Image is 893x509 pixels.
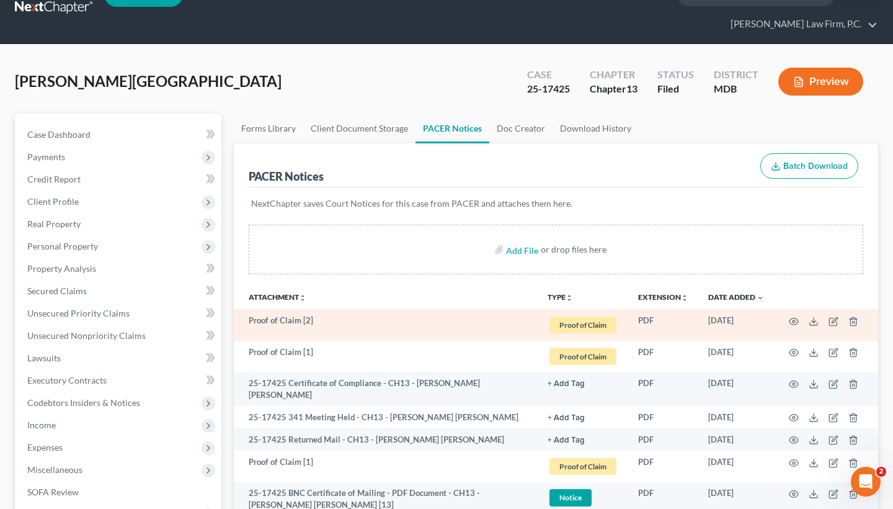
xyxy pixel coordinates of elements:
[17,280,221,302] a: Secured Claims
[548,436,585,444] button: + Add Tag
[548,294,573,302] button: TYPEunfold_more
[548,414,585,422] button: + Add Tag
[548,380,585,388] button: + Add Tag
[489,114,553,143] a: Doc Creator
[303,114,415,143] a: Client Document Storage
[548,377,618,389] a: + Add Tag
[724,13,877,35] a: [PERSON_NAME] Law Firm, P.C.
[27,263,96,274] span: Property Analysis
[415,114,489,143] a: PACER Notices
[698,372,774,406] td: [DATE]
[27,218,81,229] span: Real Property
[851,467,881,497] iframe: Intercom live chat
[628,341,698,372] td: PDF
[27,487,79,497] span: SOFA Review
[628,309,698,341] td: PDF
[628,372,698,406] td: PDF
[299,294,306,302] i: unfold_more
[548,456,618,477] a: Proof of Claim
[27,308,130,318] span: Unsecured Priority Claims
[234,341,538,372] td: Proof of Claim [1]
[17,347,221,369] a: Lawsuits
[714,82,758,96] div: MDB
[657,82,694,96] div: Filed
[549,317,616,333] span: Proof of Claim
[234,372,538,406] td: 25-17425 Certificate of Compliance - CH13 - [PERSON_NAME] [PERSON_NAME]
[698,341,774,372] td: [DATE]
[698,309,774,341] td: [DATE]
[27,129,91,140] span: Case Dashboard
[698,451,774,482] td: [DATE]
[527,68,570,82] div: Case
[628,406,698,428] td: PDF
[698,428,774,451] td: [DATE]
[628,451,698,482] td: PDF
[590,82,638,96] div: Chapter
[549,489,592,506] span: Notice
[251,197,861,210] p: NextChapter saves Court Notices for this case from PACER and attaches them here.
[234,406,538,428] td: 25-17425 341 Meeting Held - CH13 - [PERSON_NAME] [PERSON_NAME]
[249,169,324,184] div: PACER Notices
[783,161,848,171] span: Batch Download
[553,114,639,143] a: Download History
[548,346,618,367] a: Proof of Claim
[17,481,221,503] a: SOFA Review
[234,114,303,143] a: Forms Library
[876,467,886,477] span: 2
[590,68,638,82] div: Chapter
[27,241,98,251] span: Personal Property
[657,68,694,82] div: Status
[27,151,65,162] span: Payments
[17,369,221,392] a: Executory Contracts
[27,375,107,385] span: Executory Contracts
[234,309,538,341] td: Proof of Claim [2]
[541,243,606,256] div: or drop files here
[17,168,221,191] a: Credit Report
[548,315,618,335] a: Proof of Claim
[549,348,616,365] span: Proof of Claim
[681,294,688,302] i: unfold_more
[17,258,221,280] a: Property Analysis
[27,442,63,453] span: Expenses
[17,124,221,146] a: Case Dashboard
[548,487,618,508] a: Notice
[698,406,774,428] td: [DATE]
[27,330,146,341] span: Unsecured Nonpriority Claims
[760,153,858,179] button: Batch Download
[27,420,56,430] span: Income
[27,397,140,408] span: Codebtors Insiders & Notices
[27,286,87,296] span: Secured Claims
[17,325,221,347] a: Unsecured Nonpriority Claims
[638,292,688,302] a: Extensionunfold_more
[549,458,616,475] span: Proof of Claim
[714,68,758,82] div: District
[27,464,82,475] span: Miscellaneous
[17,302,221,325] a: Unsecured Priority Claims
[527,82,570,96] div: 25-17425
[778,68,863,96] button: Preview
[27,174,81,184] span: Credit Report
[234,428,538,451] td: 25-17425 Returned Mail - CH13 - [PERSON_NAME] [PERSON_NAME]
[27,196,79,207] span: Client Profile
[757,294,764,302] i: expand_more
[249,292,306,302] a: Attachmentunfold_more
[548,434,618,446] a: + Add Tag
[234,451,538,482] td: Proof of Claim [1]
[27,353,61,363] span: Lawsuits
[628,428,698,451] td: PDF
[566,294,573,302] i: unfold_more
[708,292,764,302] a: Date Added expand_more
[15,72,282,90] span: [PERSON_NAME][GEOGRAPHIC_DATA]
[548,412,618,423] a: + Add Tag
[626,83,638,94] span: 13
